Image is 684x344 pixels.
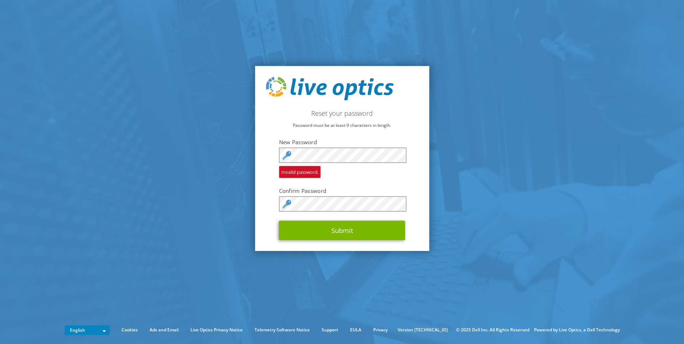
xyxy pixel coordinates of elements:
a: Privacy [368,326,393,334]
span: Invalid password. [279,166,321,178]
h2: Reset your password [266,109,418,117]
a: EULA [345,326,367,334]
img: live_optics_svg.svg [266,77,393,101]
a: Cookies [116,326,143,334]
a: Ads and Email [144,326,184,334]
a: Live Optics Privacy Notice [185,326,248,334]
p: Password must be at least 9 characters in length. [266,122,418,129]
li: © 2025 Dell Inc. All Rights Reserved [453,326,533,334]
a: Support [316,326,344,334]
li: Powered by Live Optics, a Dell Technology [534,326,620,334]
li: Version [TECHNICAL_ID] [394,326,451,334]
label: Confirm Password [279,187,405,194]
button: Submit [279,221,405,240]
label: New Password [279,138,405,146]
a: Telemetry Software Notice [249,326,315,334]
